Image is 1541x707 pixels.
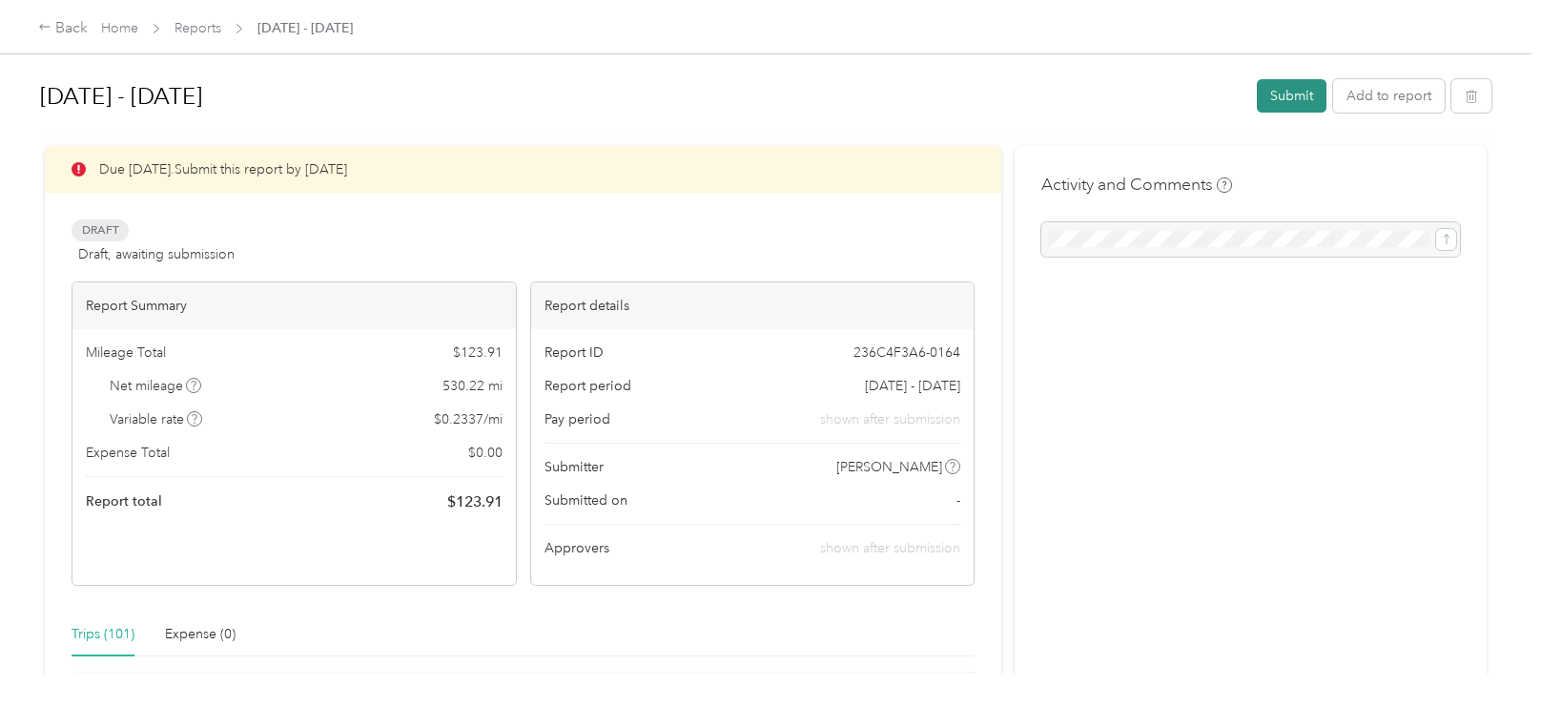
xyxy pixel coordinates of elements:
[86,491,162,511] span: Report total
[820,540,960,556] span: shown after submission
[78,244,235,264] span: Draft, awaiting submission
[544,490,627,510] span: Submitted on
[865,376,960,396] span: [DATE] - [DATE]
[257,18,353,38] span: [DATE] - [DATE]
[86,443,170,463] span: Expense Total
[531,282,975,329] div: Report details
[820,409,960,429] span: shown after submission
[110,409,203,429] span: Variable rate
[544,409,610,429] span: Pay period
[72,219,129,241] span: Draft
[86,343,166,363] span: Mileage Total
[447,490,503,513] span: $ 123.91
[1333,79,1445,113] button: Add to report
[544,376,631,396] span: Report period
[38,17,88,40] div: Back
[544,343,604,363] span: Report ID
[175,20,221,36] a: Reports
[1434,600,1541,707] iframe: Everlance-gr Chat Button Frame
[110,376,202,396] span: Net mileage
[442,376,503,396] span: 530.22 mi
[45,146,1001,193] div: Due [DATE]. Submit this report by [DATE]
[165,624,236,645] div: Expense (0)
[956,490,960,510] span: -
[1257,79,1326,113] button: Submit
[468,443,503,463] span: $ 0.00
[1041,173,1232,197] h4: Activity and Comments
[453,343,503,363] span: $ 123.91
[40,73,1243,119] h1: Sep 1 - 30, 2025
[544,538,609,558] span: Approvers
[72,282,516,329] div: Report Summary
[72,624,134,645] div: Trips (101)
[434,409,503,429] span: $ 0.2337 / mi
[836,457,942,477] span: [PERSON_NAME]
[853,343,960,363] span: 236C4F3A6-0164
[101,20,138,36] a: Home
[544,457,604,477] span: Submitter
